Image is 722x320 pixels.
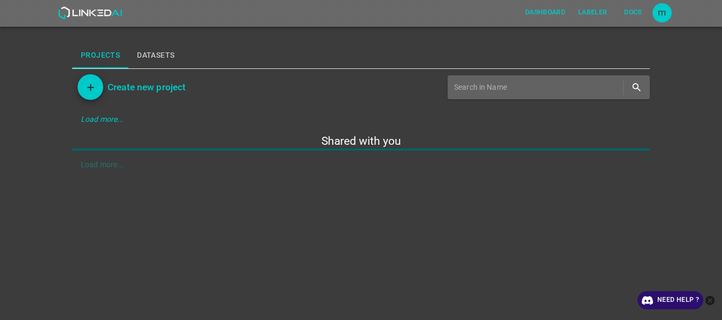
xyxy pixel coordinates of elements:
h6: Create new project [107,80,186,95]
em: Load more... [81,115,124,123]
div: m [652,3,672,22]
a: Dashboard [519,2,572,24]
div: Load more... [72,110,650,129]
a: Create new project [103,80,186,95]
a: Need Help ? [637,291,703,309]
button: search [626,76,648,98]
button: Open settings [652,3,672,22]
button: Dashboard [521,4,570,21]
h5: Shared with you [72,134,650,149]
a: Labeler [572,2,613,24]
img: LinkedAI [58,6,122,19]
input: Search in Name [454,80,621,95]
button: Labeler [574,4,611,21]
button: Datasets [128,43,183,68]
button: Docs [616,4,650,21]
a: Docs [614,2,652,24]
button: Add [78,74,103,100]
button: close-help [703,291,717,309]
button: Projects [72,43,128,68]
